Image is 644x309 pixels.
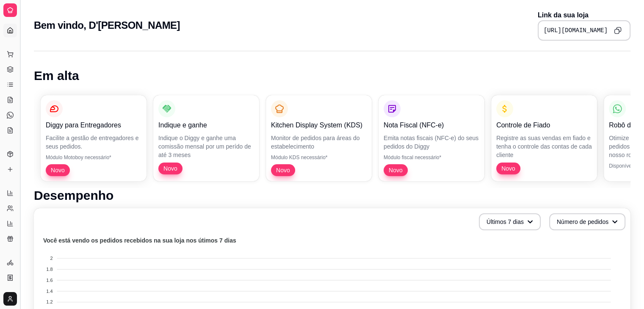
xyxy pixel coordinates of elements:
[46,134,141,151] p: Facilite a gestão de entregadores e seus pedidos.
[384,134,479,151] p: Emita notas fiscais (NFC-e) do seus pedidos do Diggy
[46,120,141,130] p: Diggy para Entregadores
[34,68,630,83] h1: Em alta
[46,267,53,272] tspan: 1.8
[266,95,372,181] button: Kitchen Display System (KDS)Monitor de pedidos para áreas do estabelecimentoMódulo KDS necessário...
[498,164,519,173] span: Novo
[46,299,53,304] tspan: 1.2
[158,120,254,130] p: Indique e ganhe
[160,164,181,173] span: Novo
[50,256,53,261] tspan: 2
[153,95,259,181] button: Indique e ganheIndique o Diggy e ganhe uma comissão mensal por um perído de até 3 mesesNovo
[46,154,141,161] p: Módulo Motoboy necessário*
[379,95,484,181] button: Nota Fiscal (NFC-e)Emita notas fiscais (NFC-e) do seus pedidos do DiggyMódulo fiscal necessário*Novo
[479,213,541,230] button: Últimos 7 dias
[46,289,53,294] tspan: 1.4
[385,166,406,174] span: Novo
[544,26,608,35] pre: [URL][DOMAIN_NAME]
[271,154,367,161] p: Módulo KDS necessário*
[47,166,68,174] span: Novo
[611,24,625,37] button: Copy to clipboard
[384,154,479,161] p: Módulo fiscal necessário*
[538,10,630,20] p: Link da sua loja
[41,95,146,181] button: Diggy para EntregadoresFacilite a gestão de entregadores e seus pedidos.Módulo Motoboy necessário...
[496,120,592,130] p: Controle de Fiado
[271,134,367,151] p: Monitor de pedidos para áreas do estabelecimento
[496,134,592,159] p: Registre as suas vendas em fiado e tenha o controle das contas de cada cliente
[158,134,254,159] p: Indique o Diggy e ganhe uma comissão mensal por um perído de até 3 meses
[491,95,597,181] button: Controle de FiadoRegistre as suas vendas em fiado e tenha o controle das contas de cada clienteNovo
[271,120,367,130] p: Kitchen Display System (KDS)
[46,278,53,283] tspan: 1.6
[43,237,236,244] text: Você está vendo os pedidos recebidos na sua loja nos útimos 7 dias
[384,120,479,130] p: Nota Fiscal (NFC-e)
[34,19,180,32] h2: Bem vindo, D'[PERSON_NAME]
[273,166,293,174] span: Novo
[34,188,630,203] h1: Desempenho
[549,213,625,230] button: Número de pedidos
